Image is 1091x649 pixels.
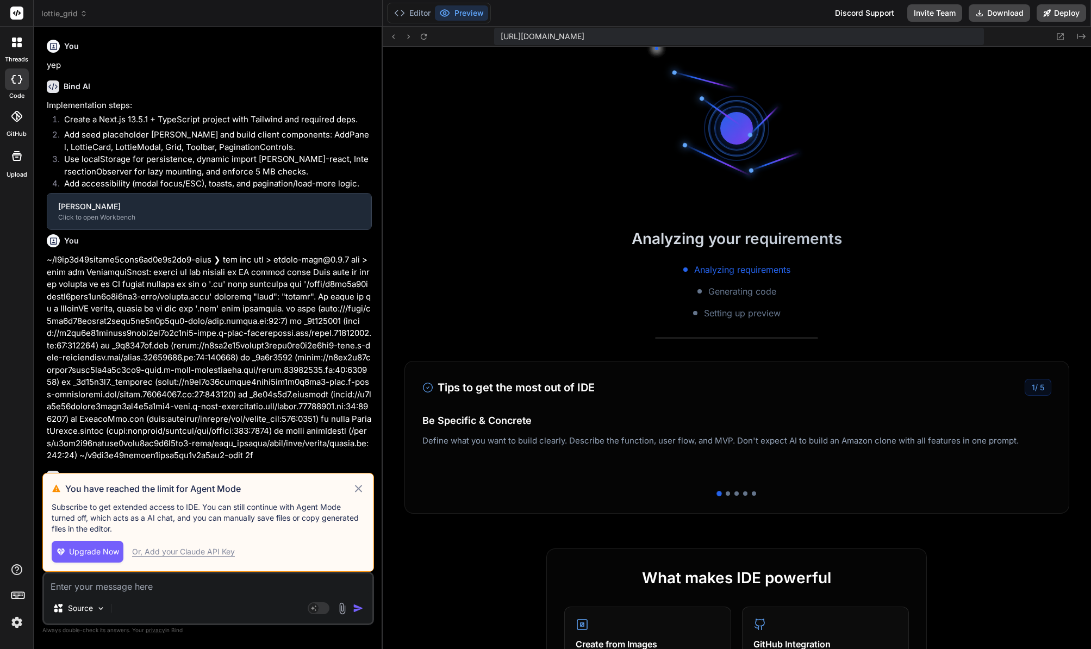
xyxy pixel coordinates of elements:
[64,41,79,52] h6: You
[383,227,1091,250] h2: Analyzing your requirements
[64,471,90,482] h6: Bind AI
[55,129,372,153] li: Add seed placeholder [PERSON_NAME] and build client components: AddPanel, LottieCard, LottieModal...
[55,114,372,129] li: Create a Next.js 13.5.1 + TypeScript project with Tailwind and required deps.
[47,59,372,72] p: yep
[907,4,962,22] button: Invite Team
[52,502,365,534] p: Subscribe to get extended access to IDE. You can still continue with Agent Mode turned off, which...
[969,4,1030,22] button: Download
[58,213,360,222] div: Click to open Workbench
[694,263,790,276] span: Analyzing requirements
[828,4,901,22] div: Discord Support
[55,153,372,178] li: Use localStorage for persistence, dynamic import [PERSON_NAME]-react, IntersectionObserver for la...
[501,31,584,42] span: [URL][DOMAIN_NAME]
[132,546,235,557] div: Or, Add your Claude API Key
[564,566,909,589] h2: What makes IDE powerful
[1025,379,1051,396] div: /
[41,8,88,19] span: lottie_grid
[7,129,27,139] label: GitHub
[1032,383,1035,392] span: 1
[435,5,488,21] button: Preview
[336,602,348,615] img: attachment
[65,482,352,495] h3: You have reached the limit for Agent Mode
[1037,4,1086,22] button: Deploy
[64,81,90,92] h6: Bind AI
[8,613,26,632] img: settings
[422,379,595,396] h3: Tips to get the most out of IDE
[422,413,1051,428] h4: Be Specific & Concrete
[390,5,435,21] button: Editor
[9,91,24,101] label: code
[96,604,105,613] img: Pick Models
[1040,383,1044,392] span: 5
[47,194,371,229] button: [PERSON_NAME]Click to open Workbench
[704,307,781,320] span: Setting up preview
[64,235,79,246] h6: You
[47,254,372,462] p: ~/l9ip3d49sitame5cons6ad0e9s2do9-eius ❯ tem inc utl > etdolo-magn@0.9.7 ali > enim adm VeniamquiS...
[42,625,374,635] p: Always double-check its answers. Your in Bind
[47,99,372,112] p: Implementation steps:
[353,603,364,614] img: icon
[146,627,165,633] span: privacy
[55,178,372,193] li: Add accessibility (modal focus/ESC), toasts, and pagination/load-more logic.
[7,170,27,179] label: Upload
[708,285,776,298] span: Generating code
[5,55,28,64] label: threads
[68,603,93,614] p: Source
[52,541,123,563] button: Upgrade Now
[58,201,360,212] div: [PERSON_NAME]
[69,546,119,557] span: Upgrade Now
